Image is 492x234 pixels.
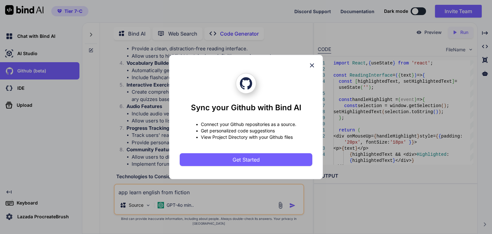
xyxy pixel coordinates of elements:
[196,128,296,134] p: • Get personalized code suggestions
[191,103,301,113] h1: Sync your Github with Bind AI
[196,121,296,128] p: • Connect your Github repositories as a source.
[180,153,312,166] button: Get Started
[196,134,296,140] p: • View Project Directory with your Github files
[233,156,260,163] span: Get Started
